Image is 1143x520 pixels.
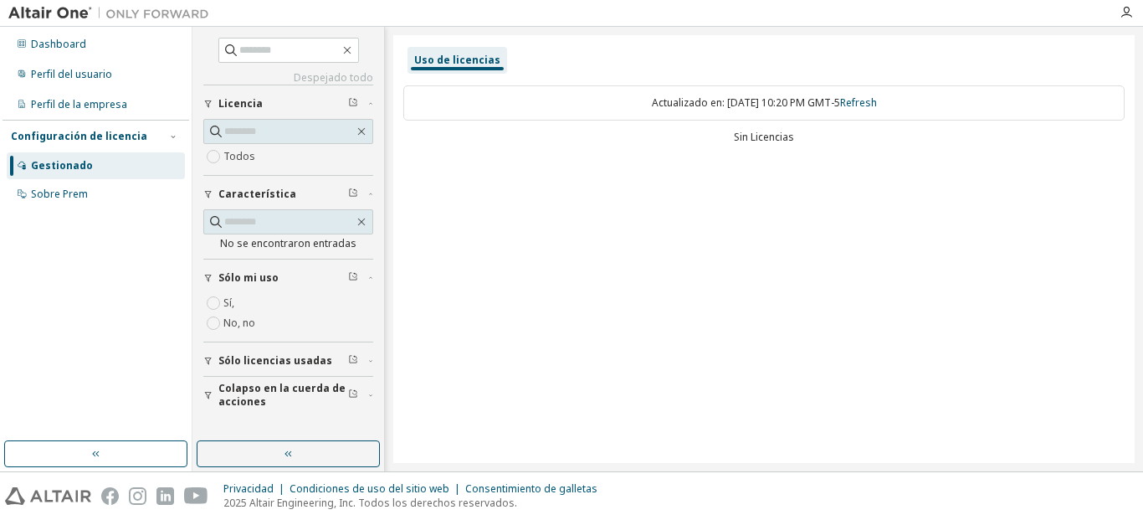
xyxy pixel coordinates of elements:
[11,130,147,143] div: Configuración de licencia
[218,271,279,285] span: Sólo mi uso
[129,487,146,505] img: instagram.svg
[218,382,348,409] span: Colapso en la cuerda de acciones
[223,147,259,167] label: Todos
[218,97,263,111] span: Licencia
[348,389,358,402] span: Filtro transparente
[203,342,373,379] button: Sólo licencias usadas
[31,38,86,51] div: Dashboard
[203,260,373,296] button: Sólo mi uso
[348,188,358,201] span: Filtro transparente
[290,482,465,496] div: Condiciones de uso del sitio web
[403,131,1125,144] div: Sin Licencias
[203,377,373,414] button: Colapso en la cuerda de acciones
[414,54,500,67] div: Uso de licencias
[218,354,332,368] span: Sólo licencias usadas
[348,354,358,368] span: Filtro transparente
[184,487,208,505] img: youtube.svg
[31,188,88,201] div: Sobre Prem
[31,98,127,111] div: Perfil de la empresa
[203,237,373,250] div: No se encontraron entradas
[203,176,373,213] button: Característica
[8,5,218,22] img: Altair Uno
[223,293,238,313] label: Sí,
[348,271,358,285] span: Filtro transparente
[840,95,877,110] a: Refresh
[31,159,93,172] div: Gestionado
[223,313,259,333] label: No, no
[5,487,91,505] img: altair_logo.svg
[218,188,296,201] span: Característica
[403,85,1125,121] div: Actualizado en: [DATE] 10:20 PM GMT-5
[203,71,373,85] a: Despejado todo
[101,487,119,505] img: facebook.svg
[203,85,373,122] button: Licencia
[348,97,358,111] span: Filtro transparente
[223,496,607,510] p: 2025 Altair Engineering, Inc. Todos los derechos reservados.
[223,482,290,496] div: Privacidad
[156,487,174,505] img: linkedin.svg
[31,68,112,81] div: Perfil del usuario
[465,482,607,496] div: Consentimiento de galletas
